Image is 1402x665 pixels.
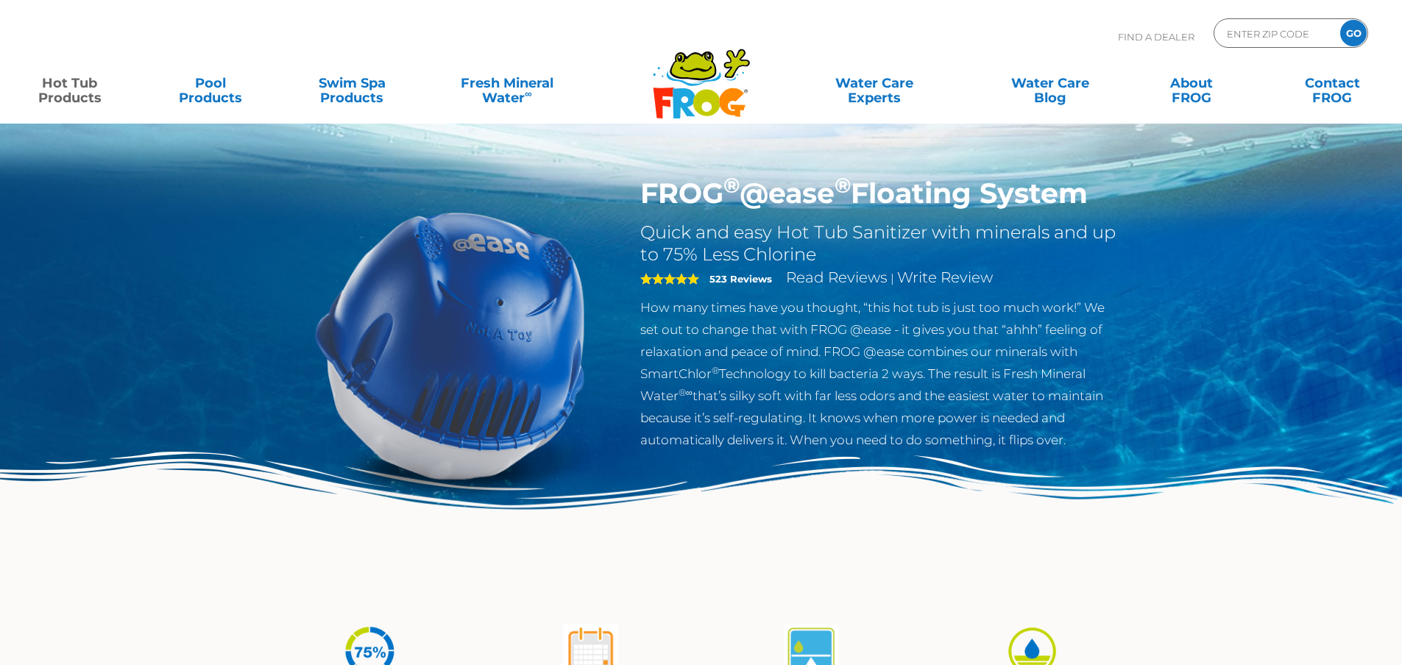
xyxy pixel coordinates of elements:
a: PoolProducts [156,68,266,98]
sup: ® [712,365,719,376]
sup: ® [835,172,851,198]
a: Water CareBlog [995,68,1105,98]
input: GO [1340,20,1367,46]
a: Fresh MineralWater∞ [438,68,576,98]
strong: 523 Reviews [709,273,772,285]
h1: FROG @ease Floating System [640,177,1121,210]
a: Write Review [897,269,993,286]
sup: ®∞ [679,387,693,398]
span: | [891,271,894,285]
span: 5 [640,273,699,285]
a: Read Reviews [786,269,888,286]
img: Frog Products Logo [645,29,758,119]
p: Find A Dealer [1118,18,1194,55]
sup: ∞ [525,88,532,99]
sup: ® [723,172,740,198]
h2: Quick and easy Hot Tub Sanitizer with minerals and up to 75% Less Chlorine [640,221,1121,266]
a: Swim SpaProducts [297,68,407,98]
a: Water CareExperts [785,68,963,98]
img: hot-tub-product-atease-system.png [282,177,619,513]
p: How many times have you thought, “this hot tub is just too much work!” We set out to change that ... [640,296,1121,451]
a: AboutFROG [1136,68,1246,98]
a: Hot TubProducts [15,68,124,98]
a: ContactFROG [1278,68,1387,98]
